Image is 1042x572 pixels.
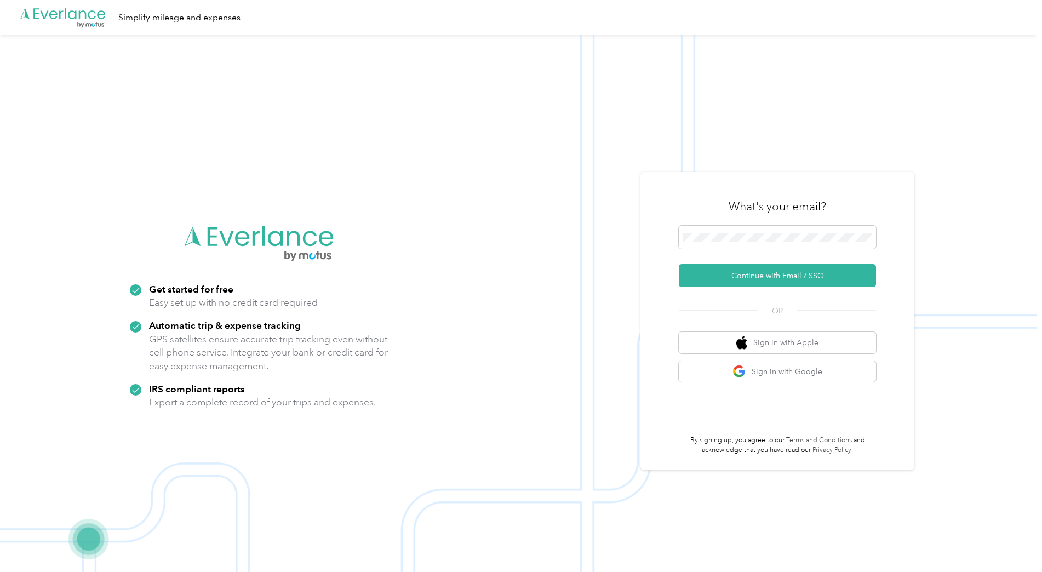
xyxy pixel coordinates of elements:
img: google logo [732,365,746,379]
a: Privacy Policy [812,446,851,454]
div: Simplify mileage and expenses [118,11,241,25]
strong: IRS compliant reports [149,383,245,394]
strong: Get started for free [149,283,233,295]
p: By signing up, you agree to our and acknowledge that you have read our . [679,436,876,455]
p: Easy set up with no credit card required [149,296,318,310]
button: Continue with Email / SSO [679,264,876,287]
strong: Automatic trip & expense tracking [149,319,301,331]
h3: What's your email? [729,199,826,214]
a: Terms and Conditions [786,436,852,444]
p: GPS satellites ensure accurate trip tracking even without cell phone service. Integrate your bank... [149,333,388,373]
span: OR [758,305,797,317]
p: Export a complete record of your trips and expenses. [149,396,376,409]
button: apple logoSign in with Apple [679,332,876,353]
img: apple logo [736,336,747,350]
button: google logoSign in with Google [679,361,876,382]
